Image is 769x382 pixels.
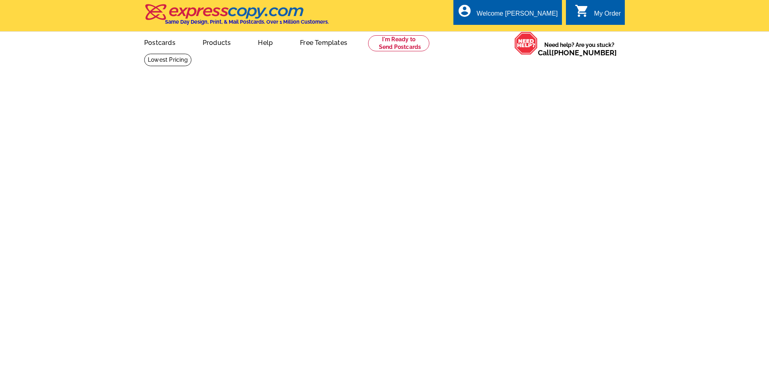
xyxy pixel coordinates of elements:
h4: Same Day Design, Print, & Mail Postcards. Over 1 Million Customers. [165,19,329,25]
span: Need help? Are you stuck? [538,41,621,57]
a: Products [190,32,244,51]
img: help [514,32,538,55]
a: [PHONE_NUMBER] [552,49,617,57]
a: Postcards [131,32,188,51]
a: shopping_cart My Order [575,9,621,19]
a: Help [245,32,286,51]
i: account_circle [457,4,472,18]
i: shopping_cart [575,4,589,18]
a: Free Templates [287,32,360,51]
span: Call [538,49,617,57]
div: Welcome [PERSON_NAME] [477,10,558,21]
a: Same Day Design, Print, & Mail Postcards. Over 1 Million Customers. [144,10,329,25]
div: My Order [594,10,621,21]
